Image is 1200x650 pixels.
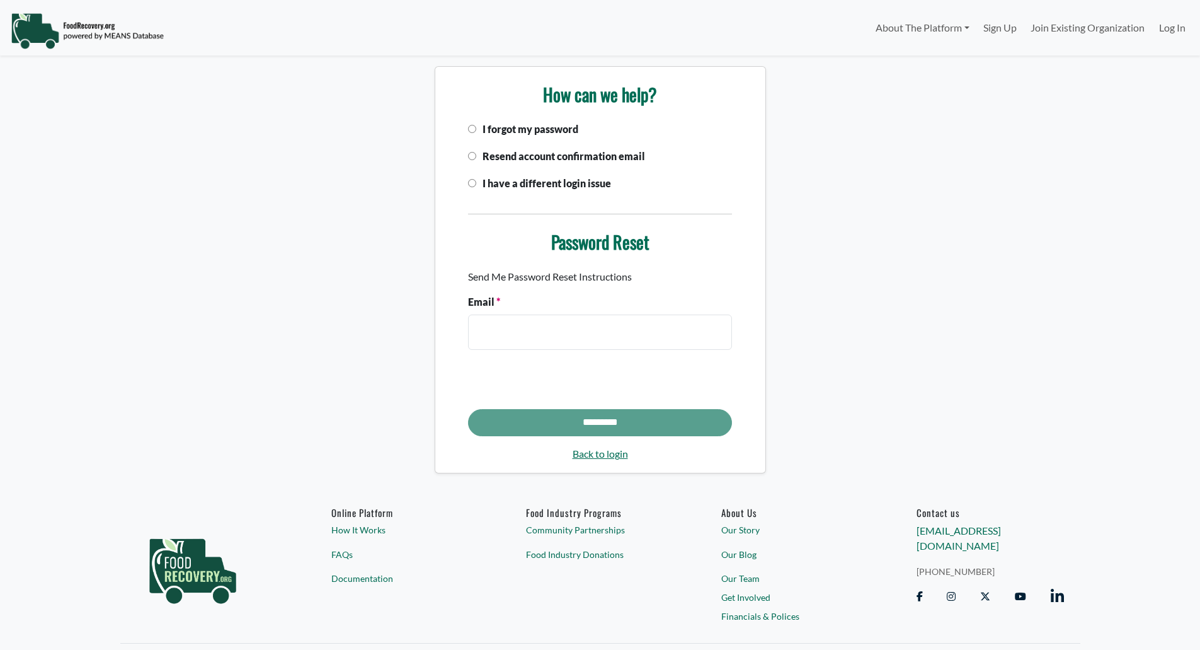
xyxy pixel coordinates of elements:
div: Resend account confirmation email [460,149,739,176]
img: food_recovery_green_logo-76242d7a27de7ed26b67be613a865d9c9037ba317089b267e0515145e5e51427.png [136,507,249,627]
a: Join Existing Organization [1024,15,1151,40]
a: Log In [1152,15,1192,40]
h6: Food Industry Programs [526,507,673,518]
a: Financials & Polices [721,610,869,623]
a: Our Blog [721,548,869,561]
h6: Contact us [917,507,1064,518]
p: Send Me Password Reset Instructions [468,269,731,284]
a: Get Involved [721,591,869,604]
h3: Password Reset [468,231,731,253]
a: About The Platform [868,15,976,40]
a: FAQs [331,548,479,561]
h6: Online Platform [331,507,479,518]
a: Our Story [721,523,869,537]
iframe: reCAPTCHA [468,360,660,409]
a: Food Industry Donations [526,548,673,561]
a: [PHONE_NUMBER] [917,565,1064,578]
div: I forgot my password [460,122,739,149]
a: Sign Up [976,15,1024,40]
div: I have a different login issue [460,176,739,203]
a: Our Team [721,572,869,585]
a: About Us [721,507,869,518]
a: [EMAIL_ADDRESS][DOMAIN_NAME] [917,525,1001,552]
a: Back to login [468,446,731,461]
img: NavigationLogo_FoodRecovery-91c16205cd0af1ed486a0f1a7774a6544ea792ac00100771e7dd3ec7c0e58e41.png [11,12,164,50]
h3: How can we help? [468,84,731,105]
a: How It Works [331,523,479,537]
a: Community Partnerships [526,523,673,537]
label: Email [468,294,500,310]
a: Documentation [331,572,479,585]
